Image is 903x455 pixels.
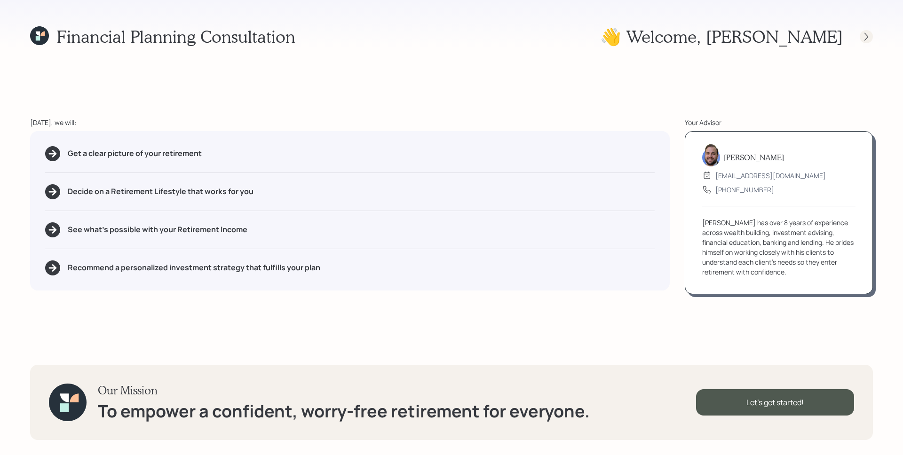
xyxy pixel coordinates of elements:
h3: Our Mission [98,384,590,397]
img: james-distasi-headshot.png [702,144,720,166]
h1: To empower a confident, worry-free retirement for everyone. [98,401,590,421]
h5: [PERSON_NAME] [724,153,784,162]
h5: See what's possible with your Retirement Income [68,225,247,234]
div: [DATE], we will: [30,118,670,127]
div: [PHONE_NUMBER] [715,185,774,195]
h5: Recommend a personalized investment strategy that fulfills your plan [68,263,320,272]
div: [EMAIL_ADDRESS][DOMAIN_NAME] [715,171,826,180]
div: Your Advisor [685,118,873,127]
div: Let's get started! [696,389,854,416]
h1: Financial Planning Consultation [56,26,295,47]
div: [PERSON_NAME] has over 8 years of experience across wealth building, investment advising, financi... [702,218,855,277]
h5: Get a clear picture of your retirement [68,149,202,158]
h1: 👋 Welcome , [PERSON_NAME] [600,26,843,47]
h5: Decide on a Retirement Lifestyle that works for you [68,187,253,196]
